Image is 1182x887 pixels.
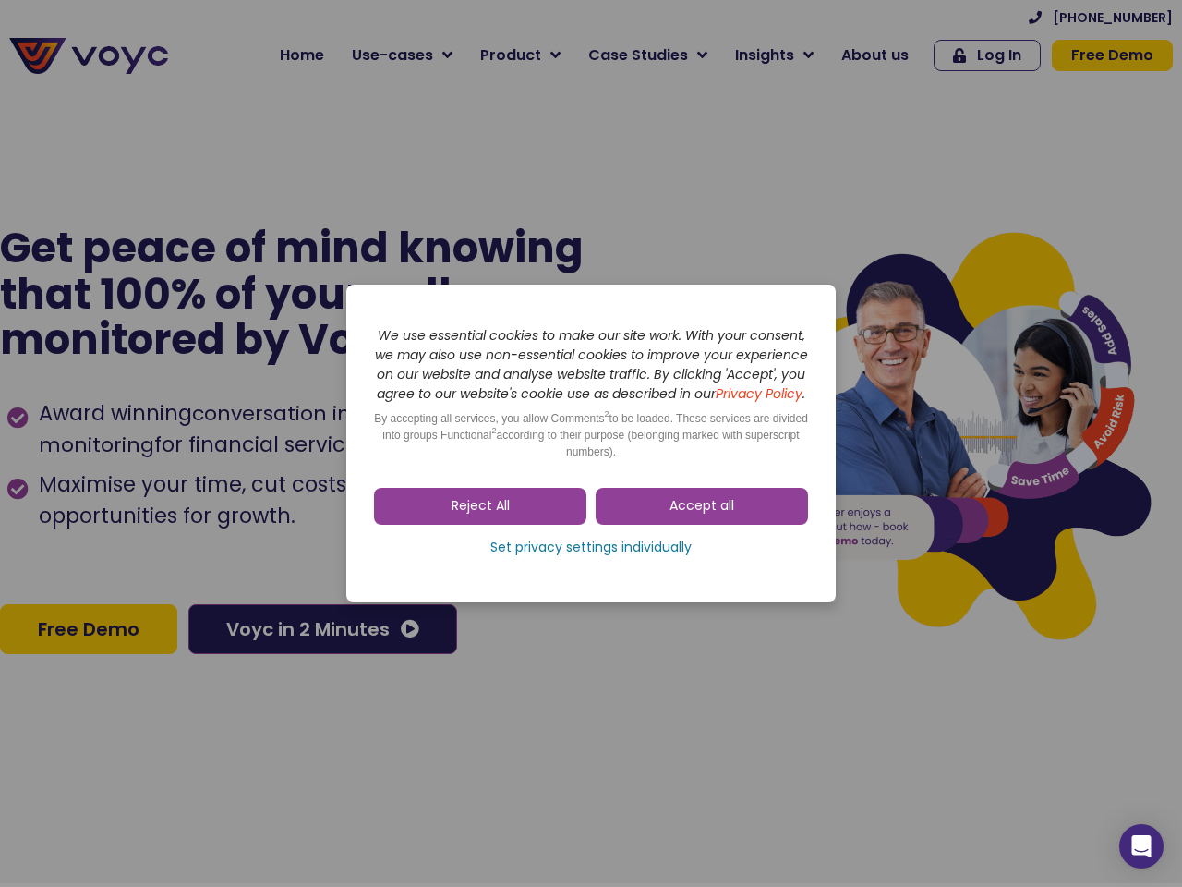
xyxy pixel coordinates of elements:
[375,326,808,403] i: We use essential cookies to make our site work. With your consent, we may also use non-essential ...
[491,426,496,435] sup: 2
[374,488,586,525] a: Reject All
[1119,824,1164,869] div: Open Intercom Messenger
[490,539,692,557] span: Set privacy settings individually
[374,412,808,458] span: By accepting all services, you allow Comments to be loaded. These services are divided into group...
[452,497,510,516] span: Reject All
[596,488,808,525] a: Accept all
[669,497,734,516] span: Accept all
[716,384,802,403] a: Privacy Policy
[374,534,808,562] a: Set privacy settings individually
[605,409,609,419] sup: 2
